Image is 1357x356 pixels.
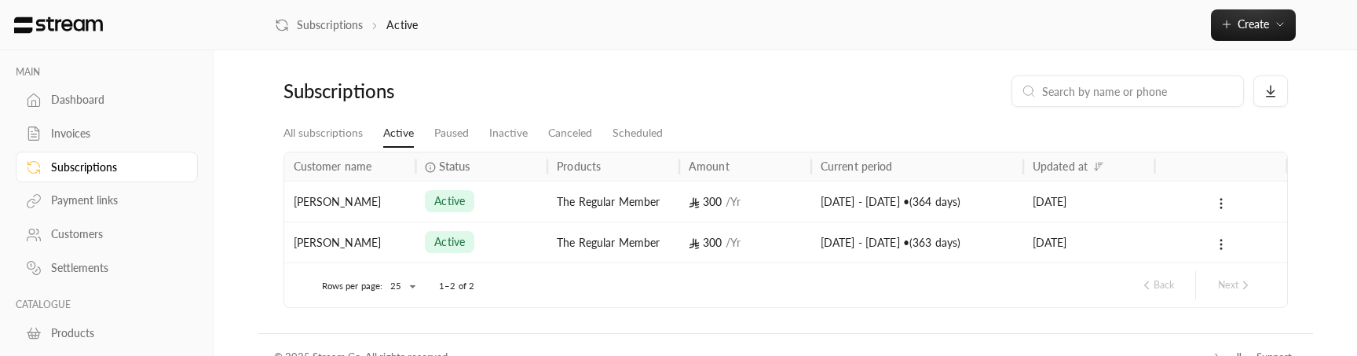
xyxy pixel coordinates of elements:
p: CATALOGUE [16,299,198,311]
button: Create [1211,9,1296,41]
a: Invoices [16,119,198,149]
div: [PERSON_NAME] [294,222,407,262]
span: / Yr [726,195,741,208]
div: [DATE] - [DATE] • ( 364 days ) [821,182,1014,222]
a: Subscriptions [16,152,198,182]
div: [DATE] - [DATE] • ( 363 days ) [821,222,1014,262]
a: Inactive [489,119,528,147]
p: Active [386,17,418,33]
div: 25 [382,277,420,296]
div: Customer name [294,160,372,173]
div: Current period [821,160,893,173]
a: Settlements [16,253,198,284]
input: Search by name or phone [1042,83,1234,100]
a: Subscriptions [275,17,363,33]
p: Rows per page: [322,280,383,292]
a: Dashboard [16,85,198,116]
div: Products [557,160,601,173]
img: Logo [13,17,104,34]
div: Customers [51,226,178,242]
div: Invoices [51,126,178,141]
div: 300 [689,182,802,222]
div: The Regular Member [557,222,670,262]
div: Payment links [51,193,178,208]
a: Payment links [16,185,198,216]
a: Scheduled [613,119,663,147]
span: Create [1238,17,1269,31]
span: active [434,193,465,209]
div: Settlements [51,260,178,276]
button: Sort [1089,157,1108,176]
div: 300 [689,222,802,262]
span: / Yr [726,236,741,249]
p: 1–2 of 2 [439,280,474,292]
span: active [434,234,465,250]
div: Subscriptions [283,79,523,104]
div: [PERSON_NAME] [294,182,407,222]
div: Amount [689,160,730,173]
div: Updated at [1033,160,1088,173]
p: MAIN [16,66,198,79]
a: Canceled [548,119,592,147]
div: [DATE] [1033,222,1146,262]
div: Dashboard [51,92,178,108]
a: All subscriptions [283,119,363,147]
nav: breadcrumb [275,17,418,33]
a: Products [16,317,198,348]
div: The Regular Member [557,182,670,222]
span: Status [439,158,470,174]
a: Active [383,119,414,148]
a: Customers [16,219,198,250]
div: Products [51,325,178,341]
a: Paused [434,119,469,147]
div: [DATE] [1033,182,1146,222]
div: Subscriptions [51,160,178,175]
